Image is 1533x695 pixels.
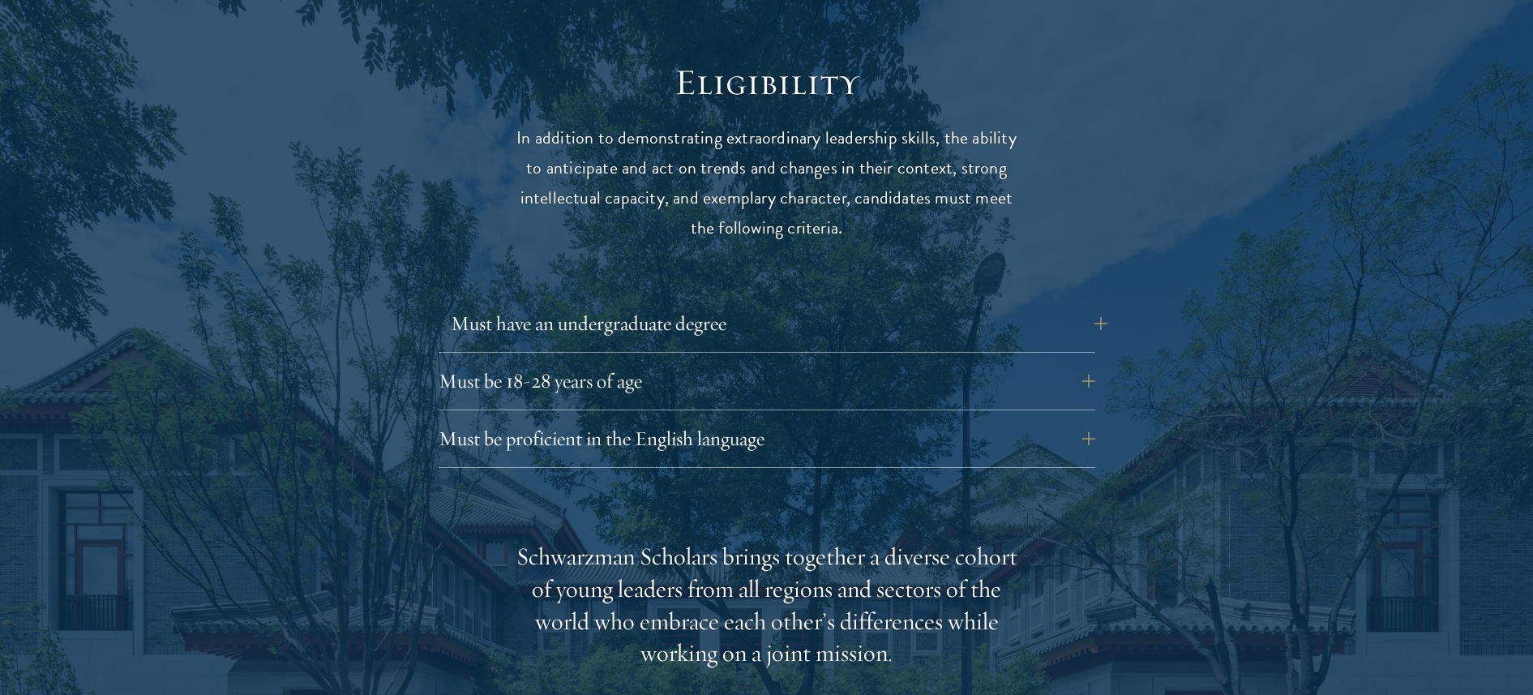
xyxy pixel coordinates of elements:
div: Schwarzman Scholars brings together a diverse cohort of young leaders from all regions and sector... [516,541,1018,671]
button: Must be 18-28 years of age [439,362,1095,401]
button: Must be proficient in the English language [439,419,1095,458]
button: Must have an undergraduate degree [451,304,1107,343]
p: In addition to demonstrating extraordinary leadership skills, the ability to anticipate and act o... [516,123,1018,243]
h2: Eligibility [516,60,1018,105]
